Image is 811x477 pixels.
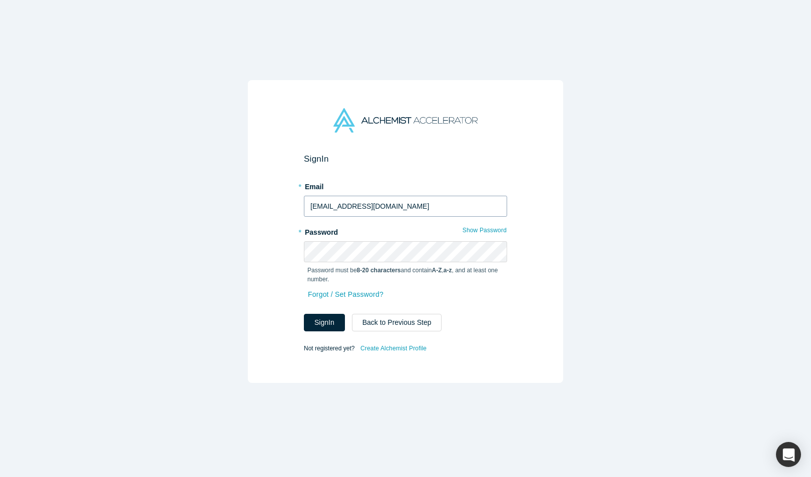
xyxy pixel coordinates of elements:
strong: A-Z [432,267,442,274]
button: Back to Previous Step [352,314,442,331]
img: Alchemist Accelerator Logo [333,108,478,133]
a: Forgot / Set Password? [307,286,384,303]
span: Not registered yet? [304,345,354,352]
strong: a-z [444,267,452,274]
a: Create Alchemist Profile [360,342,427,355]
label: Password [304,224,507,238]
h2: Sign In [304,154,507,164]
label: Email [304,178,507,192]
button: SignIn [304,314,345,331]
button: Show Password [462,224,507,237]
p: Password must be and contain , , and at least one number. [307,266,504,284]
strong: 8-20 characters [357,267,401,274]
